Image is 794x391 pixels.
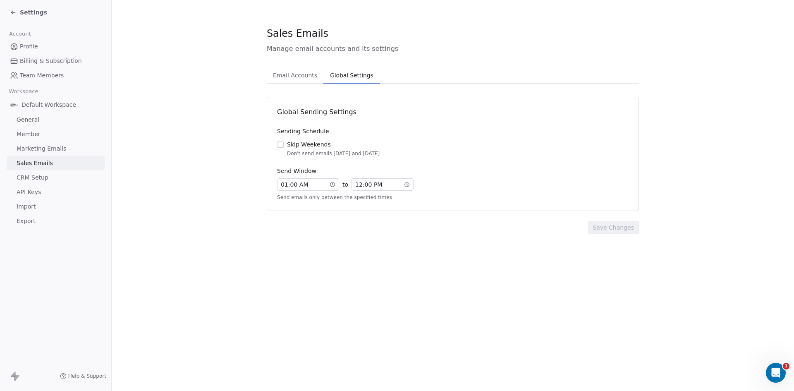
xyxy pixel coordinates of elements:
div: Send emails only between the specified times [277,194,629,201]
img: Profile image for Mrinal [17,117,33,133]
span: General [17,115,39,124]
span: Export [17,217,36,225]
span: Messages [69,279,97,285]
span: 12 : 00 PM [355,180,382,189]
span: to [342,180,348,189]
div: Profile image for MrinalWe [PERSON_NAME]´t use SwipeOne like this![PERSON_NAME]•4h ago [9,110,157,140]
img: Profile image for Harinder [32,13,49,30]
img: Profile image for Siddarth [17,13,33,30]
a: CRM Setup [7,171,105,185]
div: Recent messageProfile image for MrinalWe [PERSON_NAME]´t use SwipeOne like this![PERSON_NAME]•4h ago [8,97,157,141]
a: Export [7,214,105,228]
span: Profile [20,42,38,51]
p: How can we help? [17,73,149,87]
span: Member [17,130,41,139]
div: Skip Weekends [287,140,380,149]
a: Team Members [7,69,105,82]
a: Billing & Subscription [7,54,105,68]
div: Send Window [277,167,629,175]
span: Settings [20,8,47,17]
span: 01 : 00 AM [281,180,308,189]
span: Manage email accounts and its settings [267,44,639,54]
span: Home [18,279,37,285]
span: Import [17,202,36,211]
span: CRM Setup [17,173,48,182]
span: Default Workspace [22,101,76,109]
div: Don't send emails [DATE] and [DATE] [287,150,380,157]
button: Help [110,258,165,291]
span: Billing & Subscription [20,57,82,65]
span: Sales Emails [267,27,328,40]
span: Account [5,28,34,40]
button: Skip WeekendsDon't send emails [DATE] and [DATE] [277,140,284,149]
iframe: Intercom live chat [766,363,786,383]
div: Close [142,13,157,28]
button: Save Changes [588,221,639,234]
span: Team Members [20,71,64,80]
span: API Keys [17,188,41,197]
a: API Keys [7,185,105,199]
span: Help & Support [68,373,106,379]
div: Send us a message [8,145,157,168]
a: Sales Emails [7,156,105,170]
div: [PERSON_NAME] [37,125,85,134]
a: Profile [7,40,105,53]
a: Import [7,200,105,213]
button: Messages [55,258,110,291]
span: Email Accounts [270,70,320,81]
span: 1 [783,363,789,369]
a: Settings [10,8,47,17]
span: Global Settings [327,70,376,81]
a: General [7,113,105,127]
p: Hi [PERSON_NAME] [17,59,149,73]
span: We [PERSON_NAME]´t use SwipeOne like this! [37,117,170,124]
img: Profile image for Mrinal [48,13,65,30]
div: Global Sending Settings [277,107,629,117]
div: Sending Schedule [277,127,629,135]
div: • 4h ago [86,125,110,134]
a: Help & Support [60,373,106,379]
a: Member [7,127,105,141]
div: Send us a message [17,152,138,161]
span: Workspace [5,85,42,98]
a: Marketing Emails [7,142,105,156]
img: logo180-180.png [10,101,18,109]
span: Marketing Emails [17,144,66,153]
span: Help [131,279,144,285]
span: Sales Emails [17,159,53,168]
div: Recent message [17,104,148,113]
